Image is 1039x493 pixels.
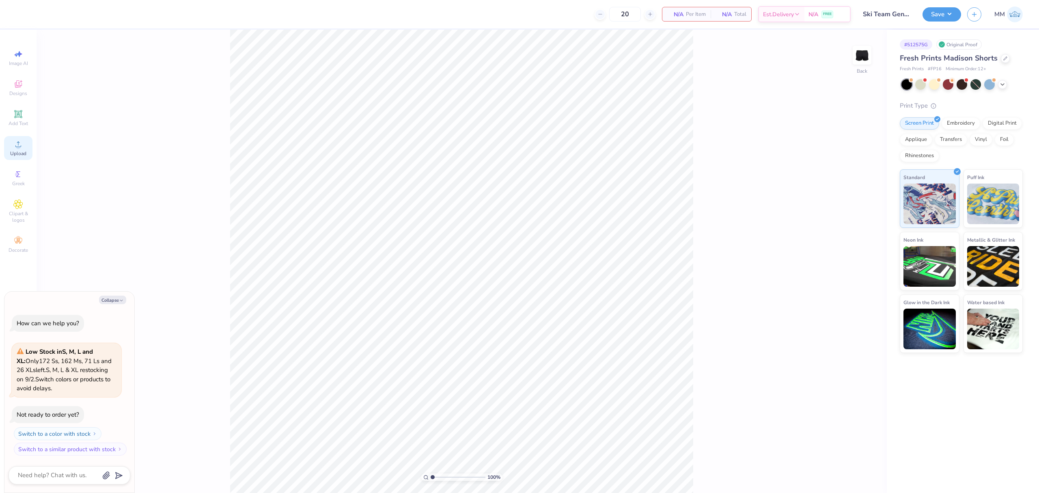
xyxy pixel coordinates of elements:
div: Back [857,67,867,75]
div: Print Type [900,101,1023,110]
div: Vinyl [970,134,992,146]
input: – – [609,7,641,22]
span: Fresh Prints [900,66,924,73]
div: Rhinestones [900,150,939,162]
img: Metallic & Glitter Ink [967,246,1020,287]
span: Metallic & Glitter Ink [967,236,1015,244]
span: Image AI [9,60,28,67]
button: Switch to a similar product with stock [14,443,127,456]
div: Embroidery [942,117,980,130]
span: Only 172 Ss, 162 Ms, 71 Ls and 26 XLs left. S, M, L & XL restocking on 9/2. Switch colors or prod... [17,348,112,392]
div: Transfers [935,134,967,146]
span: N/A [716,10,732,19]
span: Clipart & logos [4,210,32,223]
span: Neon Ink [903,236,923,244]
span: # FP16 [928,66,942,73]
button: Collapse [99,296,126,304]
span: Standard [903,173,925,182]
img: Switch to a similar product with stock [117,447,122,452]
a: MM [994,6,1023,22]
div: Screen Print [900,117,939,130]
div: Original Proof [936,39,982,50]
span: Greek [12,180,25,187]
div: # 512575G [900,39,932,50]
div: Digital Print [983,117,1022,130]
div: Applique [900,134,932,146]
div: How can we help you? [17,319,79,327]
img: Neon Ink [903,246,956,287]
img: Switch to a color with stock [92,431,97,436]
img: Back [854,47,870,63]
div: Not ready to order yet? [17,411,79,419]
img: Glow in the Dark Ink [903,309,956,349]
span: N/A [667,10,683,19]
span: N/A [808,10,818,19]
span: Add Text [9,120,28,127]
input: Untitled Design [857,6,916,22]
span: Upload [10,150,26,157]
strong: Low Stock in S, M, L and XL : [17,348,93,365]
span: FREE [823,11,832,17]
span: 100 % [487,474,500,481]
span: Designs [9,90,27,97]
button: Switch to a color with stock [14,427,101,440]
span: Minimum Order: 12 + [946,66,986,73]
img: Puff Ink [967,184,1020,224]
img: Water based Ink [967,309,1020,349]
div: Foil [995,134,1014,146]
span: MM [994,10,1005,19]
span: Total [734,10,746,19]
button: Save [923,7,961,22]
img: Standard [903,184,956,224]
span: Fresh Prints Madison Shorts [900,53,998,63]
span: Per Item [686,10,706,19]
span: Glow in the Dark Ink [903,298,950,307]
span: Water based Ink [967,298,1005,307]
span: Decorate [9,247,28,253]
span: Puff Ink [967,173,984,182]
span: Est. Delivery [763,10,794,19]
img: Mariah Myssa Salurio [1007,6,1023,22]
